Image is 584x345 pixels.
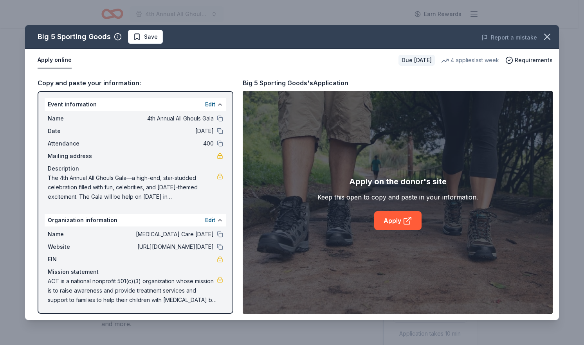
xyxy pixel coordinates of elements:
div: Apply on the donor's site [349,175,447,188]
span: Attendance [48,139,100,148]
span: ACT is a national nonprofit 501(c)(3) organization whose mission is to raise awareness and provid... [48,277,217,305]
div: Keep this open to copy and paste in your information. [317,192,478,202]
span: 4th Annual All Ghouls Gala [100,114,214,123]
a: Apply [374,211,422,230]
span: [DATE] [100,126,214,136]
span: Date [48,126,100,136]
button: Edit [205,216,215,225]
span: Name [48,230,100,239]
span: Requirements [515,56,553,65]
span: Name [48,114,100,123]
span: The 4th Annual All Ghouls Gala—a high-end, star-studded celebration filled with fun, celebrities,... [48,173,217,201]
div: Description [48,164,223,173]
span: Website [48,242,100,252]
span: Save [144,32,158,41]
div: Mission statement [48,267,223,277]
span: EIN [48,255,100,264]
button: Edit [205,100,215,109]
div: Due [DATE] [398,55,435,66]
span: [URL][DOMAIN_NAME][DATE] [100,242,214,252]
button: Requirements [505,56,553,65]
span: [MEDICAL_DATA] Care [DATE] [100,230,214,239]
button: Report a mistake [481,33,537,42]
span: 400 [100,139,214,148]
div: Big 5 Sporting Goods [38,31,111,43]
span: Mailing address [48,151,100,161]
button: Save [128,30,163,44]
div: Event information [45,98,226,111]
div: Big 5 Sporting Goods's Application [243,78,348,88]
div: Organization information [45,214,226,226]
div: Copy and paste your information: [38,78,233,88]
button: Apply online [38,52,72,68]
div: 4 applies last week [441,56,499,65]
